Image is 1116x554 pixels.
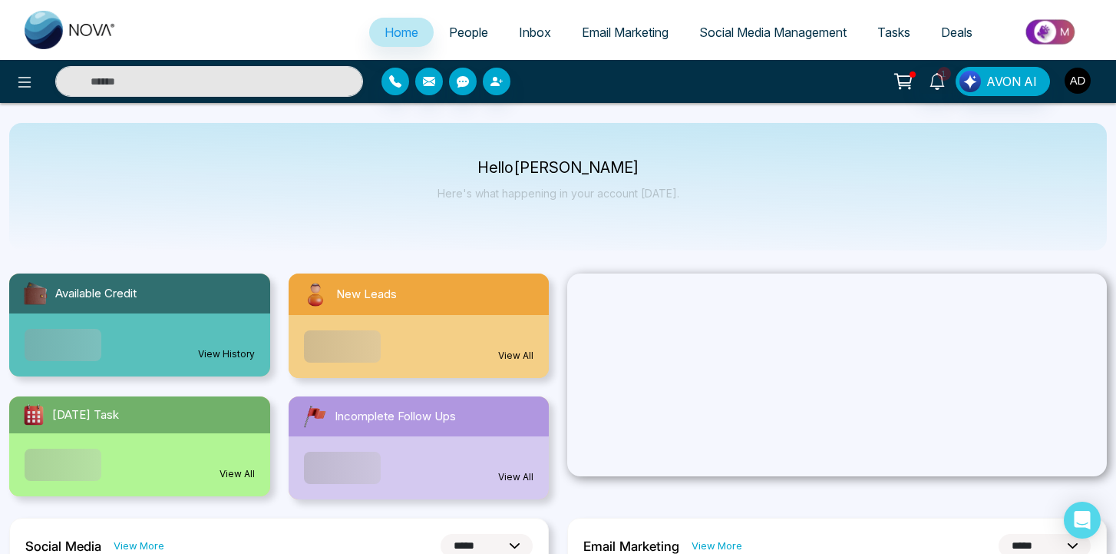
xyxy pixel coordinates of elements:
span: AVON AI [986,72,1037,91]
img: User Avatar [1065,68,1091,94]
span: Deals [941,25,972,40]
span: Social Media Management [699,25,847,40]
a: View More [114,539,164,553]
a: Deals [926,18,988,47]
img: todayTask.svg [21,403,46,427]
span: Tasks [877,25,910,40]
a: View All [498,349,533,363]
p: Here's what happening in your account [DATE]. [437,187,679,200]
img: newLeads.svg [301,280,330,309]
span: Available Credit [55,285,137,303]
div: Open Intercom Messenger [1064,502,1101,539]
a: View History [198,347,255,361]
span: Inbox [519,25,551,40]
img: followUps.svg [301,403,329,430]
img: Lead Flow [959,71,981,92]
span: Email Marketing [582,25,669,40]
a: New LeadsView All [279,274,559,378]
span: People [449,25,488,40]
span: [DATE] Task [52,406,119,424]
a: View More [692,539,742,553]
img: Market-place.gif [995,15,1107,49]
h2: Email Marketing [583,539,679,554]
a: Incomplete Follow UpsView All [279,396,559,499]
a: Inbox [504,18,566,47]
p: Hello [PERSON_NAME] [437,161,679,174]
span: 1 [937,67,951,81]
button: AVON AI [956,67,1050,96]
span: Incomplete Follow Ups [335,408,456,426]
a: 1 [919,67,956,94]
a: View All [498,470,533,484]
a: People [434,18,504,47]
span: Home [385,25,418,40]
a: Social Media Management [684,18,862,47]
a: Email Marketing [566,18,684,47]
h2: Social Media [25,539,101,554]
img: Nova CRM Logo [25,11,117,49]
span: New Leads [336,286,397,304]
a: Home [369,18,434,47]
a: Tasks [862,18,926,47]
img: availableCredit.svg [21,280,49,307]
a: View All [220,467,255,481]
